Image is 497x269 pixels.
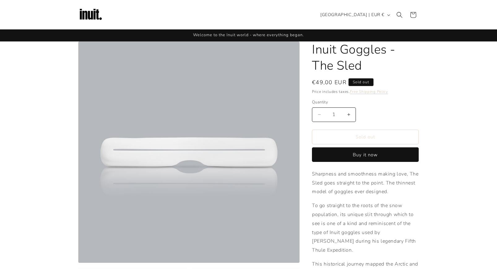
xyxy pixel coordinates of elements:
label: Quantity [312,99,419,106]
span: Welcome to the Inuit world - where everything began. [193,32,304,38]
span: [GEOGRAPHIC_DATA] | EUR € [320,11,384,18]
button: [GEOGRAPHIC_DATA] | EUR € [317,9,393,21]
div: Price includes taxes. [312,89,419,95]
summary: Search [393,8,406,22]
p: Sharpness and smoothness making love, The Sled goes straight to the point. The thinnest model of ... [312,170,419,196]
a: Free Shipping Policy [350,89,388,94]
button: Sold out [312,130,419,144]
img: Inuit Logo [78,2,103,27]
button: Buy it now [312,147,419,162]
h1: Inuit Goggles - The Sled [312,41,419,74]
span: Sold out [348,78,374,86]
div: Announcement [78,29,419,41]
p: To go straight to the roots of the snow population, its unique slit through which to see is one o... [312,201,419,255]
span: €49,00 EUR [312,78,347,87]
